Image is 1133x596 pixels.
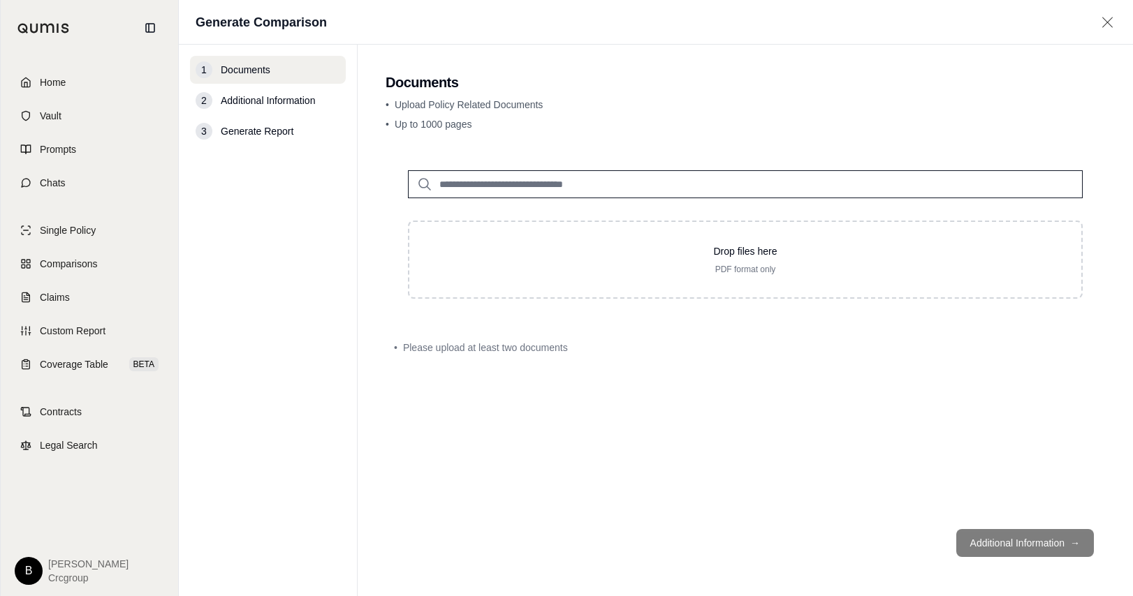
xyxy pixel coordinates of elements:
[196,13,327,32] h1: Generate Comparison
[40,223,96,237] span: Single Policy
[139,17,161,39] button: Collapse sidebar
[432,244,1059,258] p: Drop files here
[386,119,389,130] span: •
[386,73,1105,92] h2: Documents
[15,557,43,585] div: B
[9,315,170,346] a: Custom Report
[221,124,293,138] span: Generate Report
[9,167,170,198] a: Chats
[386,99,389,110] span: •
[9,282,170,313] a: Claims
[9,215,170,246] a: Single Policy
[40,405,82,419] span: Contracts
[40,290,70,304] span: Claims
[9,100,170,131] a: Vault
[221,63,270,77] span: Documents
[9,248,170,279] a: Comparisons
[40,109,61,123] span: Vault
[196,123,212,140] div: 3
[394,341,397,355] span: •
[196,61,212,78] div: 1
[40,438,98,452] span: Legal Search
[9,396,170,427] a: Contracts
[432,264,1059,275] p: PDF format only
[40,176,66,190] span: Chats
[9,134,170,165] a: Prompts
[40,257,97,271] span: Comparisons
[129,357,159,371] span: BETA
[9,430,170,461] a: Legal Search
[9,67,170,98] a: Home
[40,357,108,371] span: Coverage Table
[395,119,472,130] span: Up to 1000 pages
[395,99,543,110] span: Upload Policy Related Documents
[221,94,315,107] span: Additional Information
[40,75,66,89] span: Home
[196,92,212,109] div: 2
[40,142,76,156] span: Prompts
[48,571,129,585] span: Crcgroup
[40,324,105,338] span: Custom Report
[403,341,568,355] span: Please upload at least two documents
[48,557,129,571] span: [PERSON_NAME]
[9,349,170,380] a: Coverage TableBETA
[17,23,70,33] img: Qumis Logo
